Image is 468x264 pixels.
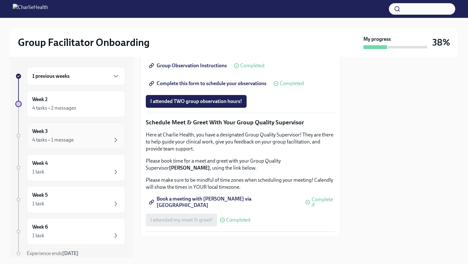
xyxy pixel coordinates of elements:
span: Completed [240,63,264,68]
button: I attended TWO group observation hours! [146,95,247,108]
h6: Week 4 [32,160,48,167]
a: Week 24 tasks • 2 messages [15,91,125,117]
span: Completed [312,197,335,207]
span: Completed [226,217,250,223]
img: CharlieHealth [13,4,48,14]
h3: 38% [432,37,450,48]
p: Please book time for a meet and greet with your Group Quality Supervisor , using the link below. [146,158,335,172]
span: I attended TWO group observation hours! [150,98,242,105]
a: Group Observation Instructions [146,59,231,72]
a: Complete this form to schedule your observations [146,77,271,90]
h6: 1 previous weeks [32,73,70,80]
a: Book a meeting with [PERSON_NAME] via [GEOGRAPHIC_DATA] [146,196,303,209]
span: Complete this form to schedule your observations [150,80,266,87]
a: Week 34 tasks • 1 message [15,122,125,149]
strong: [DATE] [62,250,78,256]
div: 4 tasks • 1 message [32,136,74,143]
a: Week 61 task [15,218,125,245]
strong: [PERSON_NAME] [169,165,210,171]
div: 1 task [32,168,44,175]
a: Week 41 task [15,154,125,181]
div: 4 tasks • 2 messages [32,105,76,112]
div: 1 task [32,232,44,239]
h6: Week 5 [32,192,48,199]
div: 1 task [32,200,44,207]
p: Schedule Meet & Greet With Your Group Quality Supervisor [146,118,335,127]
strong: My progress [363,36,391,43]
span: Group Observation Instructions [150,62,227,69]
a: Week 51 task [15,186,125,213]
p: Here at Charlie Health, you have a designated Group Quality Supervisor! They are there to help gu... [146,131,335,152]
h6: Week 2 [32,96,48,103]
p: Please make sure to be mindful of time zones when scheduling your meeting! Calendly will show the... [146,177,335,191]
h6: Week 3 [32,128,48,135]
span: Book a meeting with [PERSON_NAME] via [GEOGRAPHIC_DATA] [150,199,298,205]
h6: Week 6 [32,224,48,231]
h2: Group Facilitator Onboarding [18,36,150,49]
span: Experience ends [27,250,78,256]
span: Completed [280,81,304,86]
div: 1 previous weeks [27,67,125,85]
